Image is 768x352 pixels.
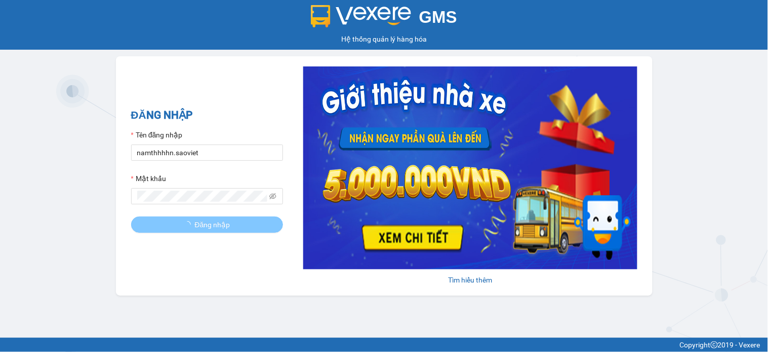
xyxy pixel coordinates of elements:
[419,8,457,26] span: GMS
[131,107,283,124] h2: ĐĂNG NHẬP
[184,221,195,228] span: loading
[311,15,457,23] a: GMS
[137,191,268,202] input: Mật khẩu
[131,217,283,233] button: Đăng nhập
[311,5,411,27] img: logo 2
[8,339,760,350] div: Copyright 2019 - Vexere
[131,129,183,140] label: Tên đăng nhập
[303,66,637,269] img: banner-0
[303,274,637,286] div: Tìm hiểu thêm
[711,341,718,348] span: copyright
[195,219,230,230] span: Đăng nhập
[131,173,166,184] label: Mật khẩu
[3,33,765,45] div: Hệ thống quản lý hàng hóa
[269,193,276,200] span: eye-invisible
[131,145,283,161] input: Tên đăng nhập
